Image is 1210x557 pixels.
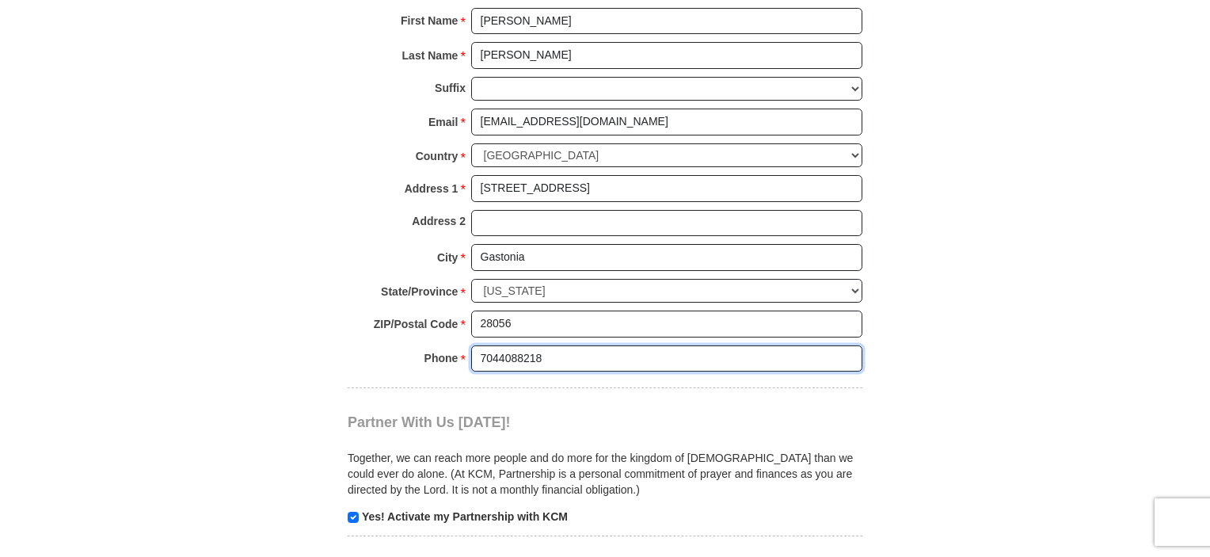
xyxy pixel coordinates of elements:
[381,280,458,303] strong: State/Province
[402,44,459,67] strong: Last Name
[412,210,466,232] strong: Address 2
[401,10,458,32] strong: First Name
[428,111,458,133] strong: Email
[435,77,466,99] strong: Suffix
[362,510,568,523] strong: Yes! Activate my Partnership with KCM
[348,450,862,498] p: Together, we can reach more people and do more for the kingdom of [DEMOGRAPHIC_DATA] than we coul...
[416,145,459,167] strong: Country
[437,246,458,269] strong: City
[374,313,459,335] strong: ZIP/Postal Code
[405,177,459,200] strong: Address 1
[424,347,459,369] strong: Phone
[348,414,511,430] span: Partner With Us [DATE]!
